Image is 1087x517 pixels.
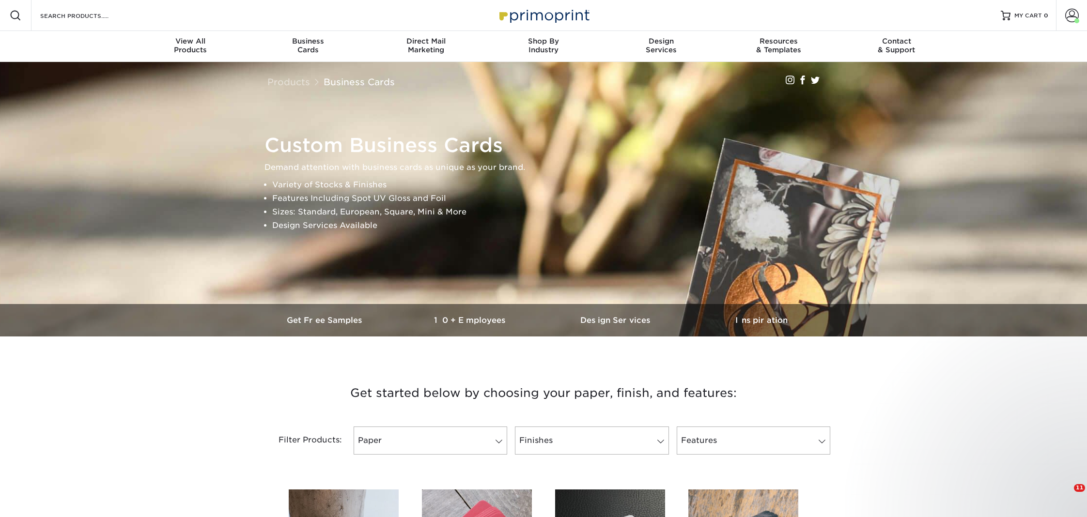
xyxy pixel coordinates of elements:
h3: Inspiration [689,316,834,325]
img: Primoprint [495,5,592,26]
div: Products [132,37,249,54]
span: MY CART [1014,12,1042,20]
div: & Support [838,37,955,54]
a: Get Free Samples [253,304,398,336]
a: Products [267,76,310,87]
input: SEARCH PRODUCTS..... [39,10,134,21]
a: Contact& Support [838,31,955,62]
a: Paper [354,426,507,455]
p: Demand attention with business cards as unique as your brand. [264,161,831,174]
div: & Templates [720,37,838,54]
iframe: Google Customer Reviews [2,487,82,514]
a: Finishes [515,426,668,455]
h3: 10+ Employees [398,316,543,325]
span: View All [132,37,249,46]
a: View AllProducts [132,31,249,62]
div: Marketing [367,37,485,54]
a: Features [677,426,830,455]
iframe: Intercom live chat [1054,484,1077,507]
li: Design Services Available [272,219,831,232]
span: 11 [1074,484,1085,492]
a: 10+ Employees [398,304,543,336]
h1: Custom Business Cards [264,134,831,157]
span: Resources [720,37,838,46]
a: Design Services [543,304,689,336]
a: Resources& Templates [720,31,838,62]
li: Features Including Spot UV Gloss and Foil [272,192,831,205]
a: Inspiration [689,304,834,336]
a: Business Cards [324,76,395,87]
a: Direct MailMarketing [367,31,485,62]
div: Cards [249,37,367,54]
h3: Design Services [543,316,689,325]
div: Filter Products: [253,426,350,455]
span: Shop By [485,37,603,46]
span: Direct Mail [367,37,485,46]
span: Business [249,37,367,46]
span: Contact [838,37,955,46]
span: 0 [1044,12,1048,19]
a: DesignServices [602,31,720,62]
a: BusinessCards [249,31,367,62]
a: Shop ByIndustry [485,31,603,62]
li: Variety of Stocks & Finishes [272,178,831,192]
div: Services [602,37,720,54]
h3: Get started below by choosing your paper, finish, and features: [260,371,827,415]
li: Sizes: Standard, European, Square, Mini & More [272,205,831,219]
span: Design [602,37,720,46]
h3: Get Free Samples [253,316,398,325]
div: Industry [485,37,603,54]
